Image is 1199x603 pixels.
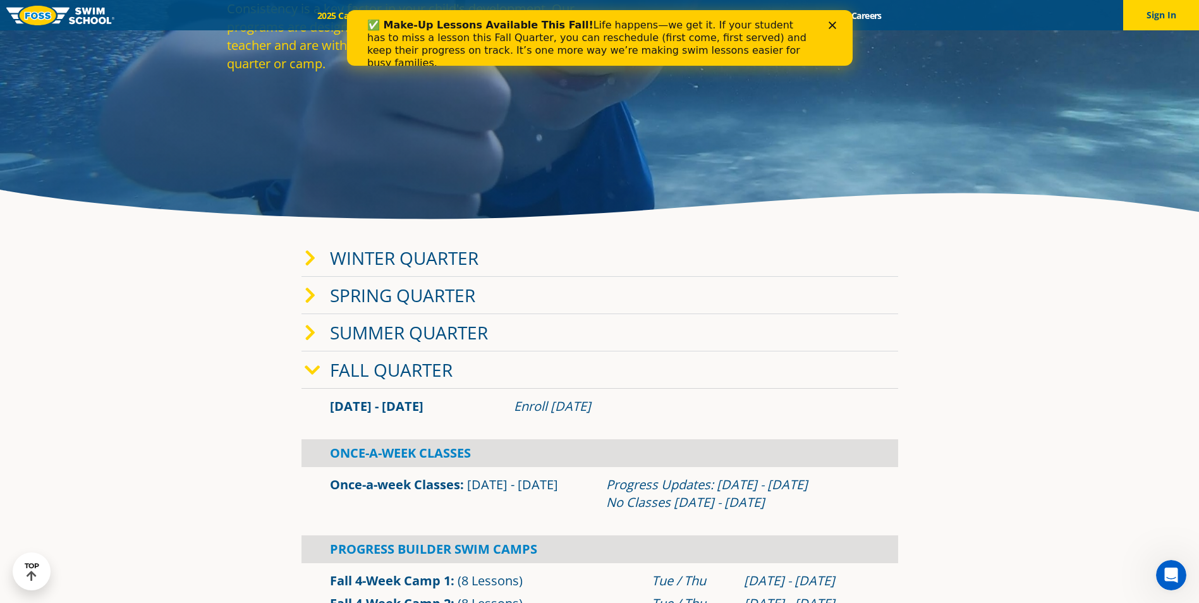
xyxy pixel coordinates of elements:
[439,9,549,21] a: Swim Path® Program
[330,398,423,415] span: [DATE] - [DATE]
[606,476,870,511] div: Progress Updates: [DATE] - [DATE] No Classes [DATE] - [DATE]
[1156,560,1186,590] iframe: Intercom live chat
[800,9,840,21] a: Blog
[330,320,488,344] a: Summer Quarter
[549,9,667,21] a: About [PERSON_NAME]
[652,572,731,590] div: Tue / Thu
[744,572,870,590] div: [DATE] - [DATE]
[514,398,870,415] div: Enroll [DATE]
[347,10,853,66] iframe: Intercom live chat banner
[467,476,558,493] span: [DATE] - [DATE]
[301,535,898,563] div: Progress Builder Swim Camps
[330,246,478,270] a: Winter Quarter
[482,11,494,19] div: Close
[301,439,898,467] div: Once-A-Week Classes
[667,9,801,21] a: Swim Like [PERSON_NAME]
[330,476,460,493] a: Once-a-week Classes
[386,9,439,21] a: Schools
[20,9,246,21] b: ✅ Make-Up Lessons Available This Fall!
[20,9,465,59] div: Life happens—we get it. If your student has to miss a lesson this Fall Quarter, you can reschedul...
[840,9,892,21] a: Careers
[330,283,475,307] a: Spring Quarter
[25,562,39,582] div: TOP
[307,9,386,21] a: 2025 Calendar
[330,358,453,382] a: Fall Quarter
[458,572,523,589] span: (8 Lessons)
[6,6,114,25] img: FOSS Swim School Logo
[330,572,451,589] a: Fall 4-Week Camp 1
